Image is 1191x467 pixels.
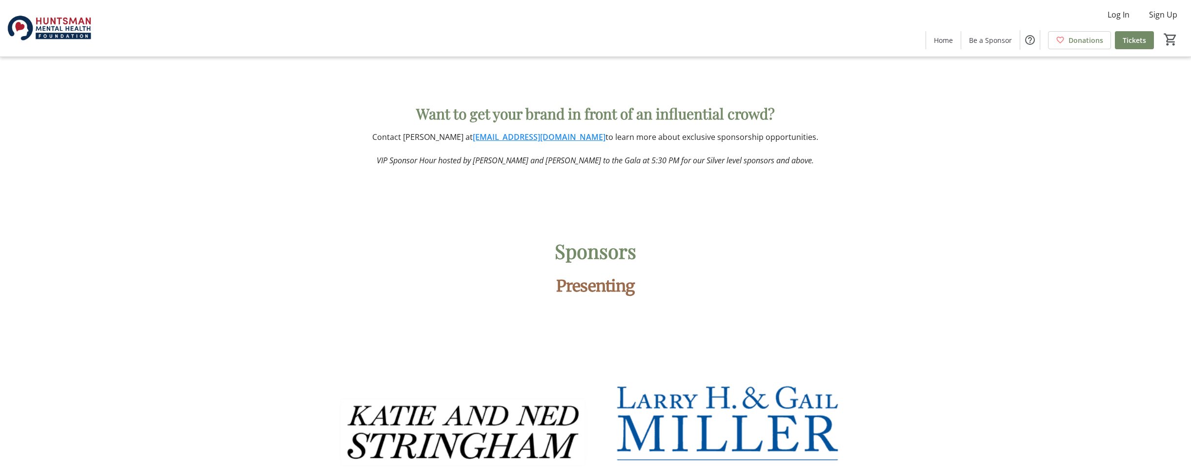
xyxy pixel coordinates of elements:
span: Donations [1069,35,1103,45]
button: Sign Up [1141,7,1185,22]
a: Be a Sponsor [961,31,1020,49]
a: Donations [1048,31,1111,49]
a: [EMAIL_ADDRESS][DOMAIN_NAME] [473,132,606,142]
span: Be a Sponsor [969,35,1012,45]
a: Home [926,31,961,49]
a: Tickets [1115,31,1154,49]
button: Log In [1100,7,1137,22]
button: Cart [1162,31,1179,48]
p: Contact [PERSON_NAME] at to learn more about exclusive sponsorship opportunities. [204,131,987,143]
strong: Want to get your brand in front of an influential crowd? [416,104,775,123]
button: Help [1020,30,1040,50]
span: Sponsors [555,238,636,264]
span: Home [934,35,953,45]
span: Presenting [556,276,635,296]
em: VIP Sponsor Hour hosted by [PERSON_NAME] and [PERSON_NAME] to the Gala at 5:30 PM for our Silver ... [377,155,814,166]
img: Huntsman Mental Health Foundation's Logo [6,4,93,53]
span: Tickets [1123,35,1146,45]
span: Sign Up [1149,9,1177,20]
span: Log In [1108,9,1130,20]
